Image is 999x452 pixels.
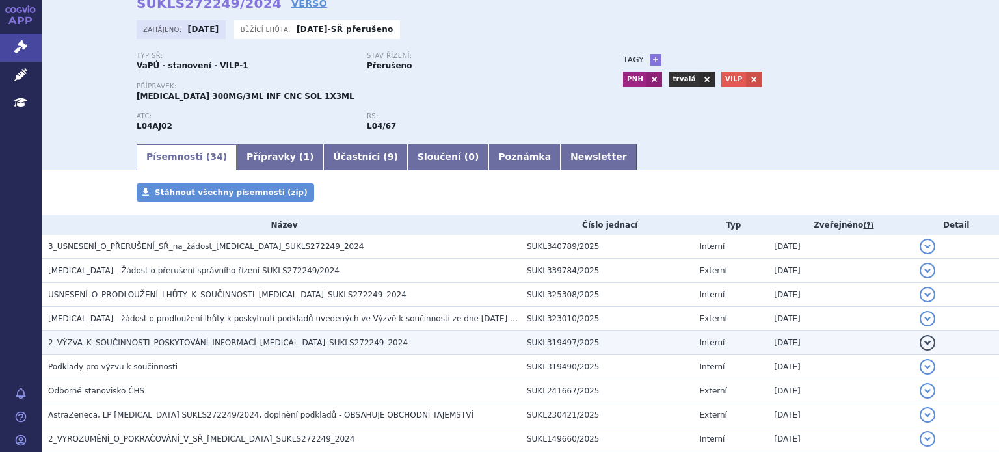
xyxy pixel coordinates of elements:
[920,287,935,302] button: detail
[48,410,473,419] span: AstraZeneca, LP Ultomiris SUKLS272249/2024, doplnění podkladů - OBSAHUJE OBCHODNÍ TAJEMSTVÍ
[913,215,999,235] th: Detail
[700,434,725,444] span: Interní
[920,335,935,351] button: detail
[367,52,584,60] p: Stav řízení:
[520,403,693,427] td: SUKL230421/2025
[210,152,222,162] span: 34
[623,52,644,68] h3: Tagy
[367,113,584,120] p: RS:
[48,314,647,323] span: Ultomiris - žádost o prodloužení lhůty k poskytnutí podkladů uvedených ve Výzvě k součinnosti ze ...
[767,355,913,379] td: [DATE]
[700,362,725,371] span: Interní
[700,314,727,323] span: Externí
[137,113,354,120] p: ATC:
[920,311,935,326] button: detail
[297,25,328,34] strong: [DATE]
[367,122,396,131] strong: ravulizumab
[48,338,408,347] span: 2_VÝZVA_K_SOUČINNOSTI_POSKYTOVÁNÍ_INFORMACÍ_ULTOMIRIS_SUKLS272249_2024
[520,379,693,403] td: SUKL241667/2025
[767,235,913,259] td: [DATE]
[303,152,310,162] span: 1
[367,61,412,70] strong: Přerušeno
[920,383,935,399] button: detail
[767,259,913,283] td: [DATE]
[137,92,354,101] span: [MEDICAL_DATA] 300MG/3ML INF CNC SOL 1X3ML
[48,362,178,371] span: Podklady pro výzvu k součinnosti
[650,54,661,66] a: +
[520,355,693,379] td: SUKL319490/2025
[488,144,561,170] a: Poznámka
[137,122,172,131] strong: RAVULIZUMAB
[520,259,693,283] td: SUKL339784/2025
[155,188,308,197] span: Stáhnout všechny písemnosti (zip)
[297,24,393,34] p: -
[520,215,693,235] th: Číslo jednací
[767,283,913,307] td: [DATE]
[188,25,219,34] strong: [DATE]
[700,290,725,299] span: Interní
[920,239,935,254] button: detail
[137,61,248,70] strong: VaPÚ - stanovení - VILP-1
[137,183,314,202] a: Stáhnout všechny písemnosti (zip)
[700,410,727,419] span: Externí
[331,25,393,34] a: SŘ přerušeno
[48,290,406,299] span: USNESENÍ_O_PRODLOUŽENÍ_LHŮTY_K_SOUČINNOSTI_ULTOMIRIS_SUKLS272249_2024
[767,331,913,355] td: [DATE]
[767,215,913,235] th: Zveřejněno
[237,144,323,170] a: Přípravky (1)
[520,235,693,259] td: SUKL340789/2025
[468,152,475,162] span: 0
[623,72,646,87] a: PNH
[408,144,488,170] a: Sloučení (0)
[767,379,913,403] td: [DATE]
[700,242,725,251] span: Interní
[48,386,144,395] span: Odborné stanovisko ČHS
[767,427,913,451] td: [DATE]
[323,144,407,170] a: Účastníci (9)
[767,307,913,331] td: [DATE]
[693,215,768,235] th: Typ
[700,266,727,275] span: Externí
[137,144,237,170] a: Písemnosti (34)
[143,24,184,34] span: Zahájeno:
[561,144,637,170] a: Newsletter
[920,359,935,375] button: detail
[920,431,935,447] button: detail
[42,215,520,235] th: Název
[388,152,394,162] span: 9
[863,221,873,230] abbr: (?)
[137,83,597,90] p: Přípravek:
[721,72,746,87] a: VILP
[700,386,727,395] span: Externí
[241,24,293,34] span: Běžící lhůta:
[669,72,699,87] a: trvalá
[48,242,364,251] span: 3_USNESENÍ_O_PŘERUŠENÍ_SŘ_na_žádost_ULTOMIRIS_SUKLS272249_2024
[767,403,913,427] td: [DATE]
[520,427,693,451] td: SUKL149660/2025
[137,52,354,60] p: Typ SŘ:
[520,331,693,355] td: SUKL319497/2025
[48,434,354,444] span: 2_VYROZUMĚNÍ_O_POKRAČOVÁNÍ_V_SŘ_ULTOMIRIS_SUKLS272249_2024
[700,338,725,347] span: Interní
[520,307,693,331] td: SUKL323010/2025
[520,283,693,307] td: SUKL325308/2025
[920,407,935,423] button: detail
[920,263,935,278] button: detail
[48,266,340,275] span: Ultomiris - Žádost o přerušení správního řízení SUKLS272249/2024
